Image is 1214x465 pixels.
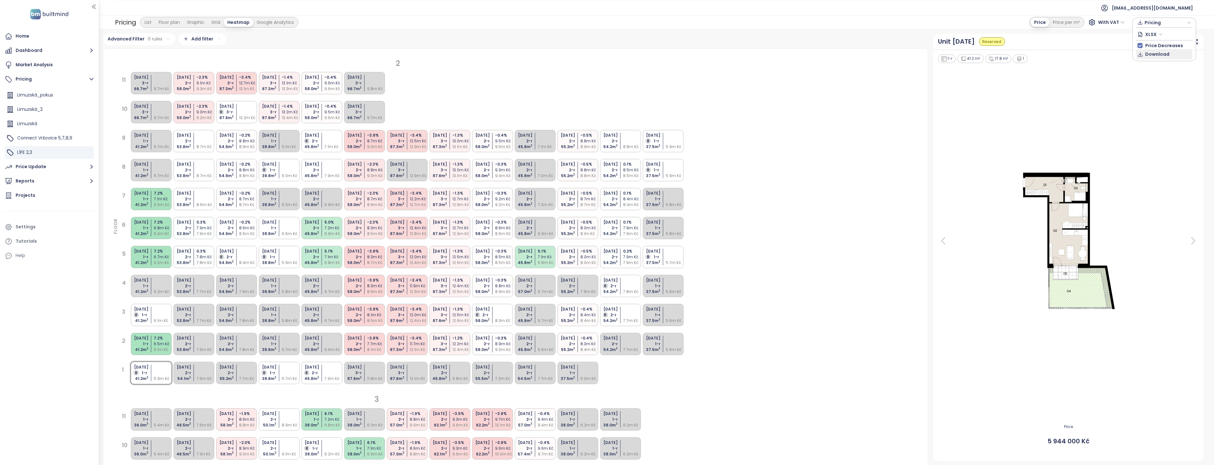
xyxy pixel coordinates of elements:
span: Limuzská_pokus [17,92,53,98]
div: -0.3 % [495,161,514,167]
div: 2-r [599,138,618,144]
sup: 2 [616,173,618,176]
div: 0.1 % [623,161,642,167]
div: 9.6m Kč [324,115,343,121]
sup: 2 [146,115,148,118]
sup: 2 [146,173,148,176]
div: 9.4m Kč [495,173,514,179]
div: 58.0 m [300,86,319,92]
div: 2-r [300,80,319,86]
div: 37.5 m [642,173,660,179]
div: [DATE] [130,132,148,138]
sup: 2 [317,115,319,118]
div: [DATE] [215,104,234,109]
div: 66.7 m [343,86,362,92]
div: Floor plan [155,18,183,27]
div: 8.7m Kč [367,138,386,144]
div: 9.8m Kč [367,86,386,92]
div: [DATE] [642,132,660,138]
div: [DATE] [514,132,532,138]
div: [DATE] [215,161,234,167]
sup: 2 [530,144,532,147]
div: 2-r [215,138,234,144]
div: 9.7m Kč [154,86,173,92]
div: [DATE] [172,161,191,167]
div: Grid [208,18,224,27]
sup: 2 [232,86,234,89]
div: 66.7 m [130,86,148,92]
img: Floor plan [1015,169,1122,312]
sup: 2 [402,173,404,176]
div: 54.2 m [599,144,618,150]
div: 8.9m Kč [239,144,258,150]
sup: 2 [317,86,319,89]
div: Add filter [179,33,226,45]
div: 13.0m Kč [452,138,471,144]
div: 8.8m Kč [580,138,599,144]
div: 2-r [599,167,618,173]
div: Market Analysis [16,61,53,69]
div: 8.5m Kč [623,167,642,173]
div: -1.3 % [452,132,471,138]
div: 5.9m Kč [666,144,685,150]
div: 12.9m Kč [410,144,429,150]
sup: 2 [402,144,404,147]
div: 8 [122,162,126,178]
div: 8.9m Kč [580,144,599,150]
span: XLSX [1146,30,1163,39]
div: 53.8 m [172,173,191,179]
sup: 2 [573,144,575,147]
div: [DATE] [130,161,148,167]
div: 2-r [172,80,191,86]
div: Unit [DATE] [938,37,975,46]
button: Reports [3,175,96,188]
div: [DATE] [172,104,191,109]
div: 2-r [471,138,490,144]
div: 7.0m Kč [538,173,557,179]
a: Tutorials [3,235,96,248]
sup: 2 [360,173,362,176]
div: -3.4 % [239,75,258,80]
div: 8.8m Kč [580,173,599,179]
span: [EMAIL_ADDRESS][DOMAIN_NAME] [1112,0,1193,16]
div: 9.2m Kč [196,115,215,121]
sup: 2 [360,115,362,118]
div: 2-r [514,138,532,144]
div: 45.8 m [514,173,532,179]
div: button [1136,18,1193,27]
div: Help [16,252,25,260]
div: 1-r [258,167,276,173]
div: 1 [1013,54,1028,63]
div: 38.8 m [258,173,276,179]
div: R [261,167,267,173]
div: 8.8m Kč [239,173,258,179]
sup: 2 [274,115,276,118]
div: [DATE] [130,190,148,196]
div: 58.0 m [343,144,362,150]
div: Limuzská_pokus [5,89,94,102]
div: Home [16,32,29,40]
div: 87.6 m [258,115,276,121]
div: 1-r [938,54,956,63]
div: 2-r [471,167,490,173]
div: Connect Vršovice 5,7,8,9 [5,132,94,145]
div: [DATE] [471,132,490,138]
div: -3.4 % [410,132,429,138]
div: 2-r [343,138,362,144]
div: Projects [16,191,35,199]
div: 37.5 m [642,144,660,150]
div: [DATE] [428,132,447,138]
div: -0.4 % [324,75,343,80]
div: 13.1m Kč [452,144,471,150]
div: 55.2 m [556,144,575,150]
div: 58.0 m [300,115,319,121]
div: [DATE] [258,132,276,138]
div: [DATE] [514,161,532,167]
div: [DATE] [215,75,234,80]
a: Home [3,30,96,43]
div: 54.2 m [599,173,618,179]
div: [DATE] [258,104,276,109]
div: Tutorials [16,237,37,245]
div: [DATE] [258,161,276,167]
a: Settings [3,221,96,233]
